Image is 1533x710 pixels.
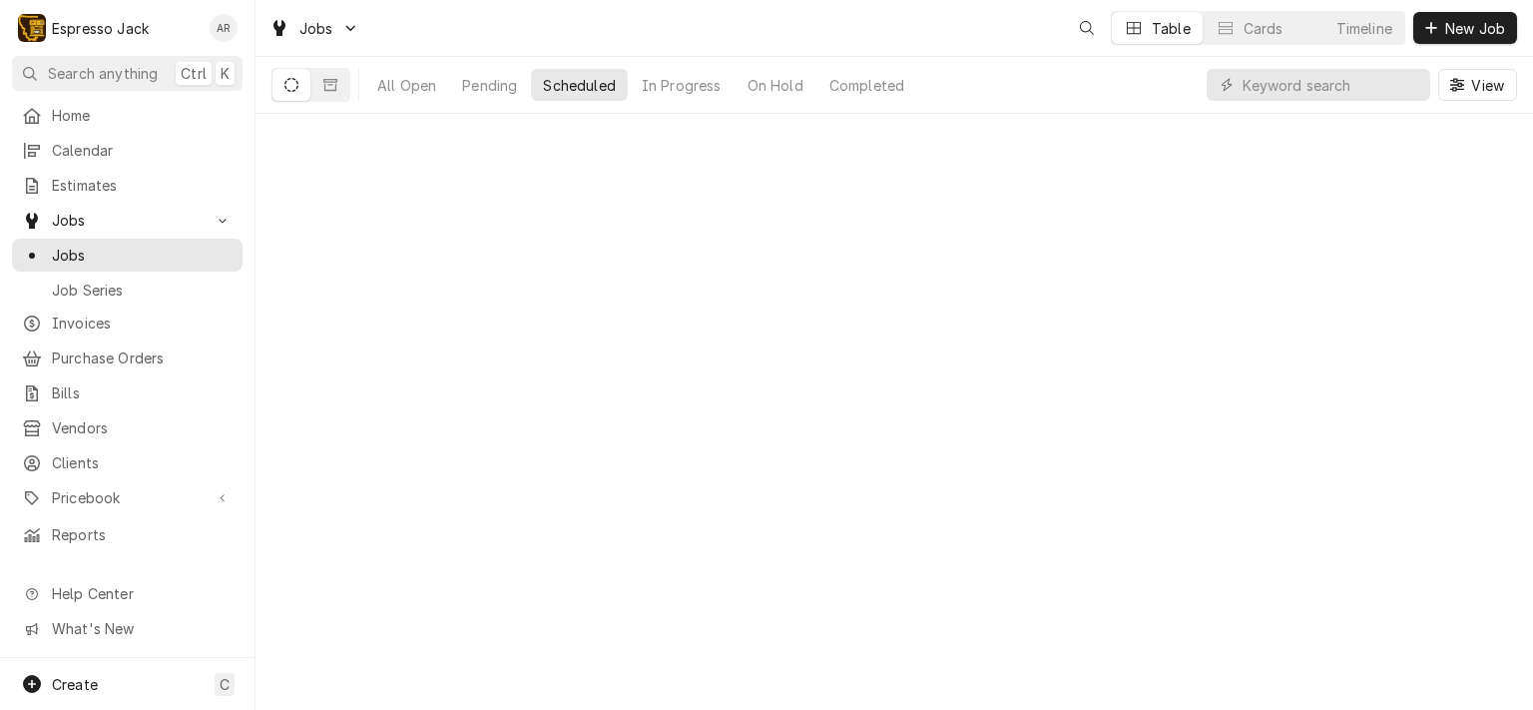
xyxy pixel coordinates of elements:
[52,452,233,473] span: Clients
[52,105,233,126] span: Home
[12,612,243,645] a: Go to What's New
[52,417,233,438] span: Vendors
[12,307,243,340] a: Invoices
[377,75,436,96] div: All Open
[12,577,243,610] a: Go to Help Center
[1413,12,1517,44] button: New Job
[52,618,231,639] span: What's New
[52,245,233,266] span: Jobs
[12,518,243,551] a: Reports
[1243,69,1420,101] input: Keyword search
[261,12,367,45] a: Go to Jobs
[642,75,722,96] div: In Progress
[1244,18,1283,39] div: Cards
[52,280,233,301] span: Job Series
[52,382,233,403] span: Bills
[12,56,243,91] button: Search anythingCtrlK
[18,14,46,42] div: Espresso Jack's Avatar
[220,674,230,695] span: C
[52,487,203,508] span: Pricebook
[12,169,243,202] a: Estimates
[52,524,233,545] span: Reports
[543,75,615,96] div: Scheduled
[12,99,243,132] a: Home
[221,63,230,84] span: K
[52,140,233,161] span: Calendar
[52,18,149,39] div: Espresso Jack
[48,63,158,84] span: Search anything
[210,14,238,42] div: AR
[1438,69,1517,101] button: View
[52,348,233,368] span: Purchase Orders
[181,63,207,84] span: Ctrl
[52,583,231,604] span: Help Center
[210,14,238,42] div: Allan Ross's Avatar
[18,14,46,42] div: E
[12,342,243,374] a: Purchase Orders
[748,75,803,96] div: On Hold
[12,446,243,479] a: Clients
[12,204,243,237] a: Go to Jobs
[52,175,233,196] span: Estimates
[1071,12,1103,44] button: Open search
[12,376,243,409] a: Bills
[52,313,233,334] span: Invoices
[12,239,243,272] a: Jobs
[12,481,243,514] a: Go to Pricebook
[52,210,203,231] span: Jobs
[52,676,98,693] span: Create
[1336,18,1392,39] div: Timeline
[462,75,517,96] div: Pending
[1441,18,1509,39] span: New Job
[299,18,333,39] span: Jobs
[1467,75,1508,96] span: View
[829,75,904,96] div: Completed
[1152,18,1191,39] div: Table
[12,134,243,167] a: Calendar
[12,411,243,444] a: Vendors
[12,274,243,307] a: Job Series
